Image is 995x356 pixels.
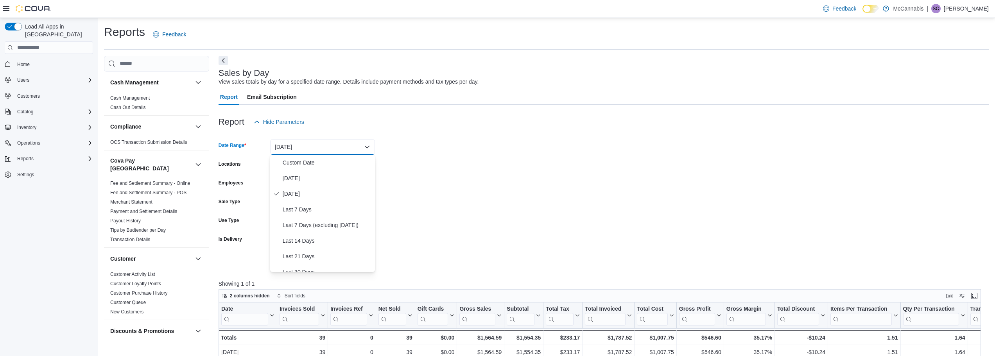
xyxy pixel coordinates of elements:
[378,333,412,342] div: 39
[219,236,242,242] label: Is Delivery
[110,199,152,205] a: Merchant Statement
[110,157,192,172] button: Cova Pay [GEOGRAPHIC_DATA]
[110,255,136,263] h3: Customer
[927,4,928,13] p: |
[330,305,367,325] div: Invoices Ref
[944,4,989,13] p: [PERSON_NAME]
[110,123,192,131] button: Compliance
[110,281,161,286] a: Customer Loyalty Points
[219,161,241,167] label: Locations
[274,291,308,301] button: Sort fields
[726,305,766,325] div: Gross Margin
[110,327,174,335] h3: Discounts & Promotions
[903,305,959,325] div: Qty Per Transaction
[110,272,155,277] a: Customer Activity List
[221,305,274,325] button: Date
[17,140,40,146] span: Operations
[507,305,534,313] div: Subtotal
[230,293,270,299] span: 2 columns hidden
[330,333,373,342] div: 0
[585,305,632,325] button: Total Invoiced
[14,75,32,85] button: Users
[280,305,319,325] div: Invoices Sold
[110,290,168,296] a: Customer Purchase History
[110,218,141,224] a: Payout History
[110,227,166,233] a: Tips by Budtender per Day
[5,55,93,201] nav: Complex example
[14,91,93,101] span: Customers
[2,106,96,117] button: Catalog
[283,236,372,245] span: Last 14 Days
[726,305,766,313] div: Gross Margin
[903,305,959,313] div: Qty Per Transaction
[22,23,93,38] span: Load All Apps in [GEOGRAPHIC_DATA]
[110,180,190,186] span: Fee and Settlement Summary - Online
[110,95,150,101] a: Cash Management
[777,333,825,342] div: -$10.24
[247,89,297,105] span: Email Subscription
[110,105,146,110] a: Cash Out Details
[110,190,186,195] a: Fee and Settlement Summary - POS
[459,333,502,342] div: $1,564.59
[110,181,190,186] a: Fee and Settlement Summary - Online
[417,305,448,313] div: Gift Cards
[283,158,372,167] span: Custom Date
[378,305,412,325] button: Net Sold
[110,309,143,315] a: New Customers
[194,122,203,131] button: Compliance
[17,172,34,178] span: Settings
[970,291,979,301] button: Enter fullscreen
[637,333,674,342] div: $1,007.75
[546,333,580,342] div: $233.17
[104,24,145,40] h1: Reports
[777,305,819,325] div: Total Discount
[219,199,240,205] label: Sale Type
[283,220,372,230] span: Last 7 Days (excluding [DATE])
[2,122,96,133] button: Inventory
[194,326,203,336] button: Discounts & Promotions
[893,4,923,13] p: McCannabis
[14,123,39,132] button: Inventory
[14,170,93,179] span: Settings
[221,305,268,325] div: Date
[507,305,534,325] div: Subtotal
[14,154,93,163] span: Reports
[283,267,372,277] span: Last 30 Days
[285,293,305,299] span: Sort fields
[104,138,209,150] div: Compliance
[104,93,209,115] div: Cash Management
[14,138,43,148] button: Operations
[110,104,146,111] span: Cash Out Details
[17,93,40,99] span: Customers
[220,89,238,105] span: Report
[378,305,406,325] div: Net Sold
[104,270,209,320] div: Customer
[459,305,495,325] div: Gross Sales
[219,78,479,86] div: View sales totals by day for a specified date range. Details include payment methods and tax type...
[830,305,898,325] button: Items Per Transaction
[110,123,141,131] h3: Compliance
[14,91,43,101] a: Customers
[162,30,186,38] span: Feedback
[17,77,29,83] span: Users
[194,254,203,263] button: Customer
[546,305,574,313] div: Total Tax
[931,4,941,13] div: Steven Comeau
[330,305,367,313] div: Invoices Ref
[2,138,96,148] button: Operations
[14,123,93,132] span: Inventory
[2,169,96,180] button: Settings
[945,291,954,301] button: Keyboard shortcuts
[16,5,51,13] img: Cova
[585,305,626,325] div: Total Invoiced
[507,305,541,325] button: Subtotal
[14,60,33,69] a: Home
[2,59,96,70] button: Home
[104,179,209,247] div: Cova Pay [GEOGRAPHIC_DATA]
[957,291,966,301] button: Display options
